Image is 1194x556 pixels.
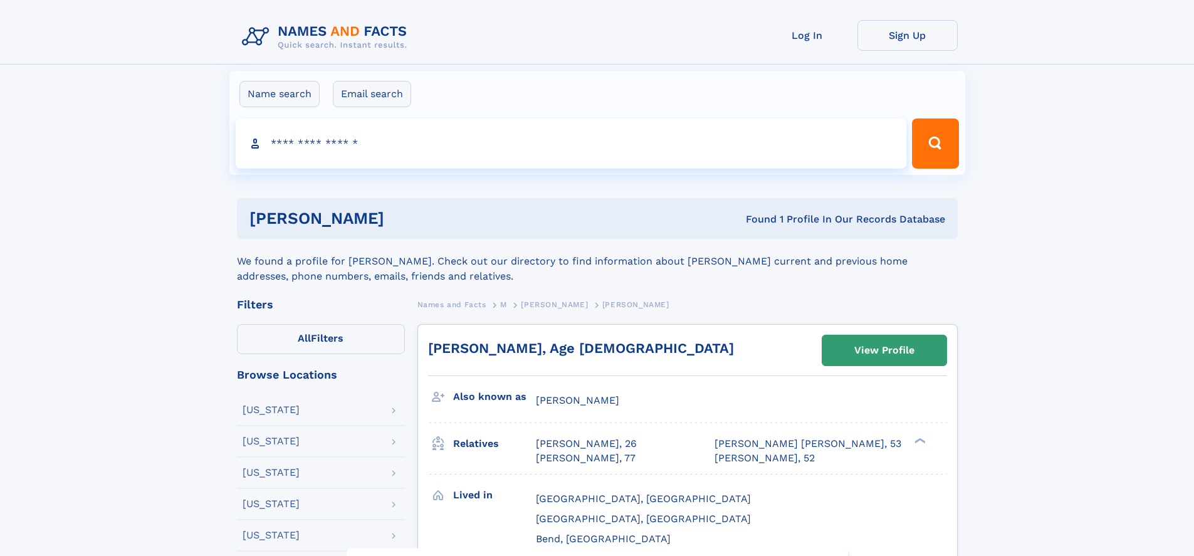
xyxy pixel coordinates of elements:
[243,499,300,509] div: [US_STATE]
[237,239,958,284] div: We found a profile for [PERSON_NAME]. Check out our directory to find information about [PERSON_N...
[565,212,945,226] div: Found 1 Profile In Our Records Database
[243,468,300,478] div: [US_STATE]
[236,118,907,169] input: search input
[857,20,958,51] a: Sign Up
[911,437,926,445] div: ❯
[249,211,565,226] h1: [PERSON_NAME]
[536,451,636,465] a: [PERSON_NAME], 77
[237,299,405,310] div: Filters
[822,335,946,365] a: View Profile
[243,436,300,446] div: [US_STATE]
[237,369,405,380] div: Browse Locations
[602,300,669,309] span: [PERSON_NAME]
[453,485,536,506] h3: Lived in
[715,437,901,451] a: [PERSON_NAME] [PERSON_NAME], 53
[237,20,417,54] img: Logo Names and Facts
[243,405,300,415] div: [US_STATE]
[243,530,300,540] div: [US_STATE]
[237,324,405,354] label: Filters
[239,81,320,107] label: Name search
[536,437,637,451] a: [PERSON_NAME], 26
[333,81,411,107] label: Email search
[521,296,588,312] a: [PERSON_NAME]
[500,296,507,312] a: M
[757,20,857,51] a: Log In
[536,493,751,505] span: [GEOGRAPHIC_DATA], [GEOGRAPHIC_DATA]
[715,451,815,465] a: [PERSON_NAME], 52
[298,332,311,344] span: All
[428,340,734,356] a: [PERSON_NAME], Age [DEMOGRAPHIC_DATA]
[536,533,671,545] span: Bend, [GEOGRAPHIC_DATA]
[536,394,619,406] span: [PERSON_NAME]
[453,433,536,454] h3: Relatives
[521,300,588,309] span: [PERSON_NAME]
[854,336,914,365] div: View Profile
[417,296,486,312] a: Names and Facts
[500,300,507,309] span: M
[453,386,536,407] h3: Also known as
[536,513,751,525] span: [GEOGRAPHIC_DATA], [GEOGRAPHIC_DATA]
[912,118,958,169] button: Search Button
